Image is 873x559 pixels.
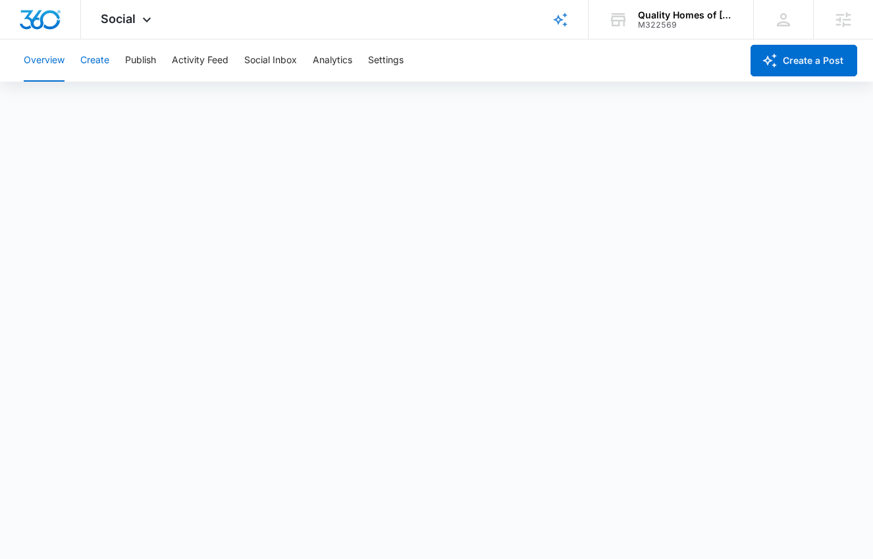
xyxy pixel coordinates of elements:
button: Overview [24,40,65,82]
div: account name [638,10,734,20]
div: account id [638,20,734,30]
button: Activity Feed [172,40,228,82]
button: Social Inbox [244,40,297,82]
span: Social [101,12,136,26]
button: Analytics [313,40,352,82]
button: Publish [125,40,156,82]
button: Create [80,40,109,82]
button: Create a Post [751,45,857,76]
button: Settings [368,40,404,82]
